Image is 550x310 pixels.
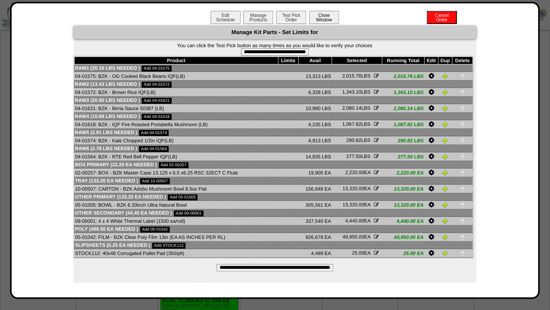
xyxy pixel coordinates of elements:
img: Delete Item [459,121,465,127]
img: Duplicate Item [442,250,448,256]
td: 2,080.14 LBS [382,104,424,113]
img: Duplicate Item [442,186,448,192]
td: 04-01621: BZK - Birria Sauce 50387 (LB) [74,104,278,113]
td: Box Primary (22.20 EA needed ) [74,161,472,168]
span: EA [345,218,370,224]
span: EA [352,250,370,256]
td: 13,313 LBS [298,72,332,80]
td: 04-01574: BZK - Kale Chopped 1/2in IQF(LB) [74,136,278,145]
span: EA [342,186,370,191]
td: 04-01564: BZK - RTE Red Bell Pepper IQF(LB) [74,152,278,161]
td: Raw6 (2.78 LBS needed ) [74,145,472,152]
a: CloseWindow [308,17,340,22]
td: 14,835 LBS [298,152,332,161]
img: Duplicate Item [442,73,448,79]
td: 305,561 EA [298,201,332,209]
td: 19,905 EA [298,168,332,177]
td: Tray (133.20 EA needed ) [74,177,472,185]
a: Add 04-01564 [139,146,169,152]
span: 13,320.00 [342,202,364,207]
span: LBS [346,154,370,159]
img: Duplicate Item [442,202,448,208]
img: Delete Item [459,89,465,95]
img: Duplicate Item [442,89,448,95]
img: Delete Item [459,154,465,159]
span: 49,950.00 [342,234,364,240]
img: Duplicate Item [442,137,448,143]
td: 2,015.76 LBS [382,72,424,80]
td: 04-01575: BZK - OG Cooked Black Beans IQF(LB) [74,72,278,80]
th: Edit [424,57,438,64]
td: 10,980 LBS [298,104,332,113]
th: Running Total [382,57,424,64]
td: 6,328 LBS [298,88,332,97]
img: Duplicate Item [442,218,448,224]
a: Add STOCK112 [152,243,185,249]
td: Other Primary (133.20 EA needed ) [74,193,472,201]
img: Delete Item [459,250,465,256]
span: EA [345,170,370,175]
img: Delete Item [459,218,465,224]
div: Manage Kit Parts - Set Limits for [73,26,476,39]
td: Raw2 (13.43 LBS needed ) [74,80,472,88]
td: 290.82 LBS [382,136,424,145]
a: Add 04-01575 [142,66,171,72]
span: 4,440.00 [345,218,364,224]
span: LBS [346,137,370,143]
button: CloseWindow [309,11,339,24]
td: 1,067.82 LBS [382,120,424,129]
button: EditSchedule [211,11,241,24]
th: Delete [452,57,473,64]
span: LBS [342,105,370,111]
img: Duplicate Item [442,121,448,127]
img: Duplicate Item [442,105,448,111]
span: 13,320.00 [342,186,364,191]
a: Add 04-01621 [142,98,171,104]
td: 337,540 EA [298,217,332,225]
td: 156,848 EA [298,185,332,193]
img: Duplicate Item [442,154,448,159]
th: Dup [438,57,452,64]
td: 05-01042: FILM - BZK Clear Poly Film 13in (EA AS INCHES PER RL) [74,233,278,241]
td: 2,220.00 EA [382,168,424,177]
span: 2,220.00 [345,170,364,175]
a: Add 02-00257 [159,162,188,168]
span: 1,343.10 [342,89,361,95]
td: 49,950.00 EA [382,233,424,241]
td: Raw3 (20.80 LBS needed ) [74,97,472,104]
td: 13,320.00 EA [382,201,424,209]
td: 10-00507: CARTON - BZK Adobo Mushroom Bowl 8.5oz Flat [74,185,278,193]
td: 25.00 EA [382,249,424,258]
span: LBS [342,121,370,127]
td: 09-00001: 4 x 4 White Thermal Label (1500 ea/roll) [74,217,278,225]
td: Raw4 (10.68 LBS needed ) [74,113,472,120]
td: 4,913 LBS [298,136,332,145]
span: EA [342,234,370,240]
img: Delete Item [459,73,465,79]
img: Delete Item [459,186,465,192]
td: 4,489 EA [298,249,332,258]
th: Selected [332,57,382,64]
span: 25.00 [352,250,364,256]
span: 2,015.76 [342,73,361,79]
td: 926,678 EA [298,233,332,241]
button: CancelOrder [427,11,457,24]
img: Delete Item [459,137,465,143]
a: Add 04-01618 [142,114,171,120]
button: ManageProducts [243,11,273,24]
td: 04-01618: BZK - IQF Fire Roasted Portabella Mushroom (LB) [74,120,278,129]
img: Delete Item [459,234,465,240]
td: Raw1 (20.16 LBS needed ) [74,64,472,72]
td: 02-00257: BOX - BZK Master Case 13.125 x 6.5 x6.25 RSC 32ECT C Flute [74,168,278,177]
td: 05-01005: BOWL - BZK 6.33inch Ultra Natural Bowl [74,201,278,209]
td: Poly (499.50 EA needed ) [74,225,472,233]
form: You can click the Test Pick button as many times as you would like to verify your choices [73,43,476,56]
td: 277.50 LBS [382,152,424,161]
span: LBS [342,73,370,79]
img: Delete Item [459,170,465,176]
span: EA [342,202,370,207]
td: Slipsheets (0.25 EA needed ) [74,241,472,249]
td: 13,320.00 EA [382,185,424,193]
a: Add 05-01005 [168,194,197,200]
td: 4,235 LBS [298,120,332,129]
